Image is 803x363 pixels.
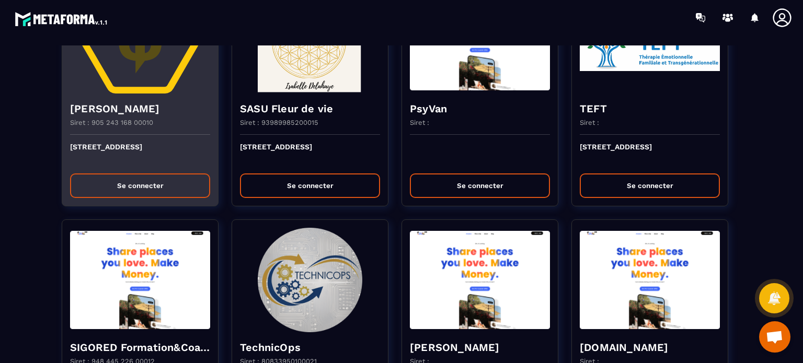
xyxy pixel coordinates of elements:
img: logo [15,9,109,28]
p: Siret : [410,119,429,126]
p: Siret : 93989985200015 [240,119,318,126]
h4: PsyVan [410,101,550,116]
h4: [PERSON_NAME] [410,340,550,355]
p: [STREET_ADDRESS] [70,143,210,166]
p: [STREET_ADDRESS] [240,143,380,166]
img: funnel-background [70,228,210,332]
h4: [DOMAIN_NAME] [580,340,720,355]
div: Ouvrir le chat [759,321,790,353]
p: Siret : [580,119,599,126]
h4: [PERSON_NAME] [70,101,210,116]
button: Se connecter [70,173,210,198]
h4: TechnicOps [240,340,380,355]
button: Se connecter [240,173,380,198]
img: funnel-background [410,228,550,332]
h4: SASU Fleur de vie [240,101,380,116]
p: [STREET_ADDRESS] [580,143,720,166]
h4: TEFT [580,101,720,116]
h4: SIGORED Formation&Coaching [70,340,210,355]
button: Se connecter [410,173,550,198]
img: funnel-background [240,228,380,332]
button: Se connecter [580,173,720,198]
p: Siret : 905 243 168 00010 [70,119,153,126]
img: funnel-background [580,228,720,332]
